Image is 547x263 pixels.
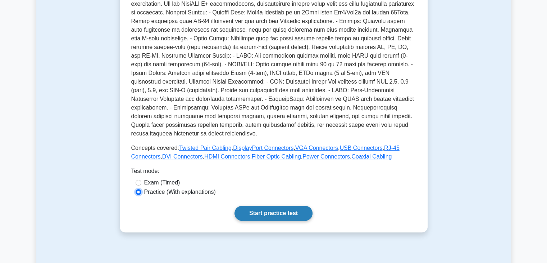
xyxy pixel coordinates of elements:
a: Twisted Pair Cabling [179,145,232,151]
label: Exam (Timed) [144,178,180,187]
a: Power Connectors [302,153,350,160]
a: HDMI Connectors [204,153,250,160]
p: Concepts covered: , , , , , , , , , [131,144,416,161]
a: Coaxial Cabling [351,153,392,160]
a: DVI Connectors [162,153,203,160]
a: Fiber Optic Cabling [252,153,301,160]
a: USB Connectors [339,145,382,151]
div: Test mode: [131,167,416,178]
a: Start practice test [234,206,313,221]
label: Practice (With explanations) [144,188,216,196]
a: DisplayPort Connectors [233,145,293,151]
a: VGA Connectors [295,145,338,151]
